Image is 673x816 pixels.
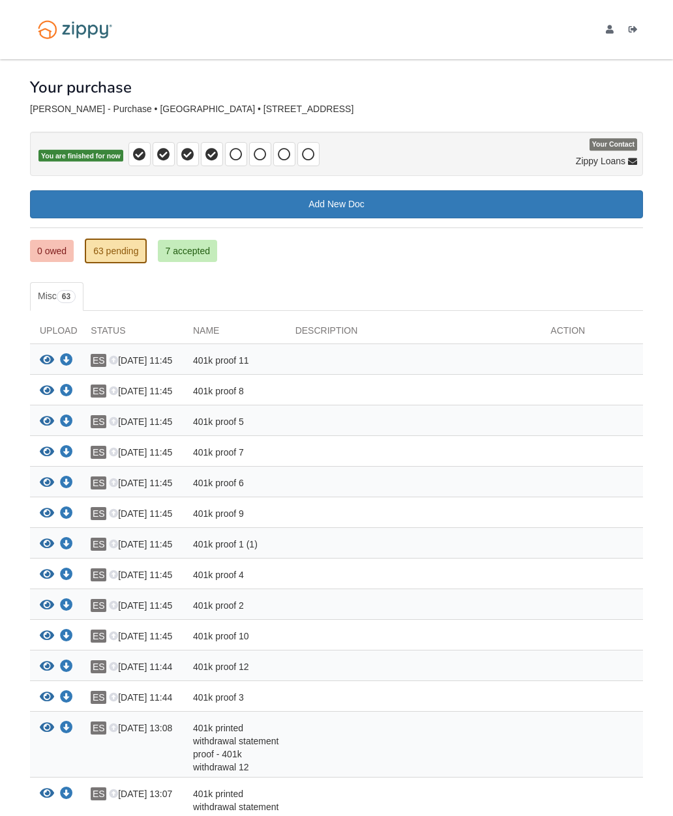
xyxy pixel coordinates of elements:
[193,508,244,519] span: 401k proof 9
[40,599,54,613] button: View 401k proof 2
[193,386,244,396] span: 401k proof 8
[109,355,172,366] span: [DATE] 11:45
[91,599,106,612] span: ES
[40,507,54,521] button: View 401k proof 9
[109,723,172,733] span: [DATE] 13:08
[109,789,172,799] span: [DATE] 13:07
[91,721,106,735] span: ES
[109,386,172,396] span: [DATE] 11:45
[541,324,643,343] div: Action
[91,354,106,367] span: ES
[590,139,637,151] span: Your Contact
[40,415,54,429] button: View 401k proof 5
[91,630,106,643] span: ES
[60,693,73,703] a: Download 401k proof 3
[183,324,286,343] div: Name
[91,385,106,398] span: ES
[91,787,106,800] span: ES
[109,662,172,672] span: [DATE] 11:44
[606,25,619,38] a: edit profile
[40,538,54,551] button: View 401k proof 1 (1)
[60,723,73,734] a: Download 401k printed withdrawal statement proof - 401k withdrawal 12
[40,691,54,705] button: View 401k proof 3
[91,415,106,428] span: ES
[60,789,73,800] a: Download 401k printed withdrawal statement proof - 401k withdrawal 11
[109,508,172,519] span: [DATE] 11:45
[109,539,172,549] span: [DATE] 11:45
[40,568,54,582] button: View 401k proof 4
[193,600,244,611] span: 401k proof 2
[60,632,73,642] a: Download 401k proof 10
[193,355,249,366] span: 401k proof 11
[40,476,54,490] button: View 401k proof 6
[57,290,76,303] span: 63
[30,240,74,262] a: 0 owed
[85,239,147,263] a: 63 pending
[30,104,643,115] div: [PERSON_NAME] - Purchase • [GEOGRAPHIC_DATA] • [STREET_ADDRESS]
[60,417,73,428] a: Download 401k proof 5
[60,509,73,519] a: Download 401k proof 9
[60,448,73,458] a: Download 401k proof 7
[193,539,258,549] span: 401k proof 1 (1)
[193,692,244,703] span: 401k proof 3
[38,150,123,162] span: You are finished for now
[60,540,73,550] a: Download 401k proof 1 (1)
[40,354,54,368] button: View 401k proof 11
[60,386,73,397] a: Download 401k proof 8
[109,692,172,703] span: [DATE] 11:44
[109,631,172,641] span: [DATE] 11:45
[109,600,172,611] span: [DATE] 11:45
[158,240,217,262] a: 7 accepted
[40,385,54,398] button: View 401k proof 8
[109,570,172,580] span: [DATE] 11:45
[30,14,120,45] img: Logo
[109,478,172,488] span: [DATE] 11:45
[91,476,106,489] span: ES
[91,538,106,551] span: ES
[193,416,244,427] span: 401k proof 5
[109,416,172,427] span: [DATE] 11:45
[40,721,54,735] button: View 401k printed withdrawal statement proof - 401k withdrawal 12
[193,631,249,641] span: 401k proof 10
[81,324,183,343] div: Status
[193,478,244,488] span: 401k proof 6
[40,660,54,674] button: View 401k proof 12
[91,446,106,459] span: ES
[109,447,172,458] span: [DATE] 11:45
[40,787,54,801] button: View 401k printed withdrawal statement proof - 401k withdrawal 11
[60,356,73,366] a: Download 401k proof 11
[91,568,106,581] span: ES
[60,601,73,611] a: Download 401k proof 2
[193,723,279,772] span: 401k printed withdrawal statement proof - 401k withdrawal 12
[30,324,81,343] div: Upload
[286,324,541,343] div: Description
[629,25,643,38] a: Log out
[30,190,643,218] a: Add New Doc
[576,154,625,168] span: Zippy Loans
[30,282,83,311] a: Misc
[91,507,106,520] span: ES
[60,478,73,489] a: Download 401k proof 6
[60,570,73,581] a: Download 401k proof 4
[91,660,106,673] span: ES
[30,79,132,96] h1: Your purchase
[40,630,54,643] button: View 401k proof 10
[60,662,73,673] a: Download 401k proof 12
[193,662,249,672] span: 401k proof 12
[193,570,244,580] span: 401k proof 4
[193,447,244,458] span: 401k proof 7
[91,691,106,704] span: ES
[40,446,54,459] button: View 401k proof 7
